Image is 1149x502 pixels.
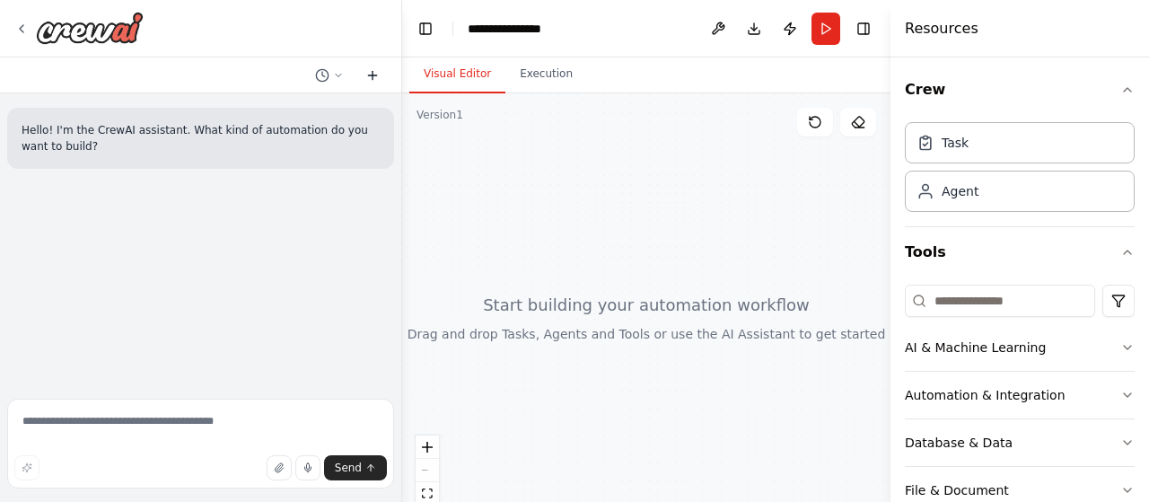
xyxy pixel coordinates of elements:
button: Tools [905,227,1135,277]
div: Version 1 [417,108,463,122]
nav: breadcrumb [468,20,557,38]
button: Execution [505,56,587,93]
button: Upload files [267,455,292,480]
button: Crew [905,65,1135,115]
button: Improve this prompt [14,455,39,480]
span: Send [335,461,362,475]
button: Hide left sidebar [413,16,438,41]
div: Database & Data [905,434,1013,452]
button: Click to speak your automation idea [295,455,320,480]
p: Hello! I'm the CrewAI assistant. What kind of automation do you want to build? [22,122,380,154]
button: Hide right sidebar [851,16,876,41]
button: zoom in [416,436,439,459]
div: File & Document [905,481,1009,499]
button: AI & Machine Learning [905,324,1135,371]
img: Logo [36,12,144,44]
button: Start a new chat [358,65,387,86]
button: Switch to previous chat [308,65,351,86]
button: Send [324,455,387,480]
div: AI & Machine Learning [905,339,1046,357]
div: Automation & Integration [905,386,1066,404]
div: Crew [905,115,1135,226]
div: Agent [942,182,978,200]
button: Visual Editor [409,56,505,93]
div: Task [942,134,969,152]
h4: Resources [905,18,978,40]
button: Automation & Integration [905,372,1135,418]
button: Database & Data [905,419,1135,466]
